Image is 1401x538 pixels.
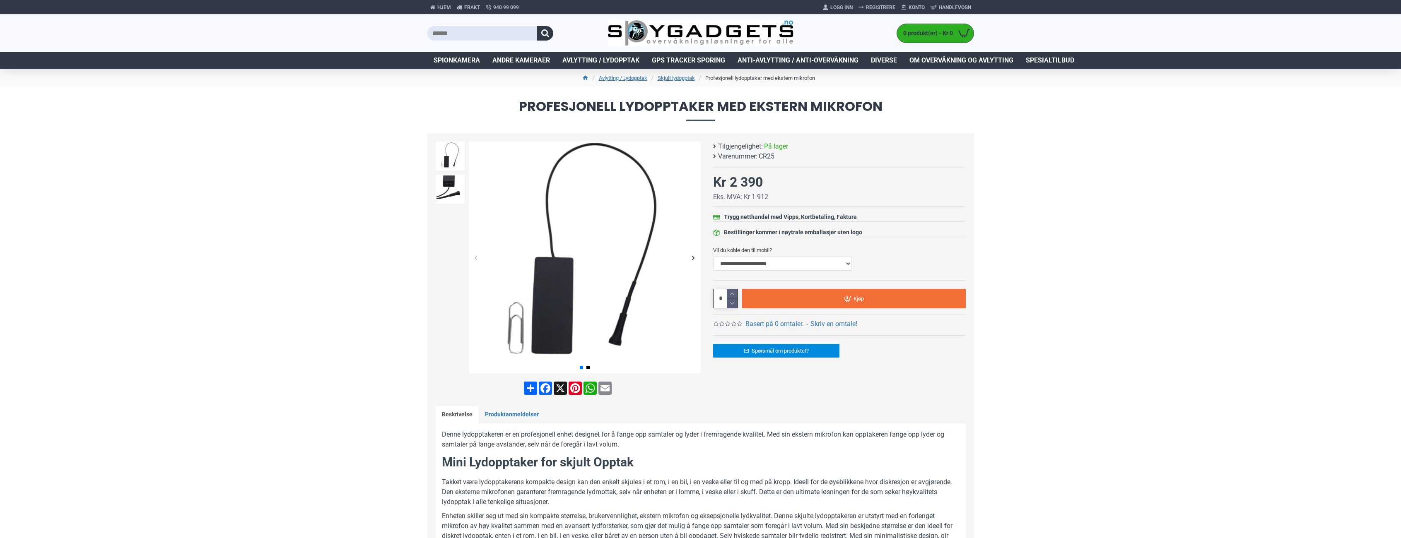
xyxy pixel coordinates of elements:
[718,151,757,161] b: Varenummer:
[898,1,928,14] a: Konto
[492,55,550,65] span: Andre kameraer
[909,55,1013,65] span: Om overvåkning og avlytting
[469,142,701,373] img: Skjult lydopptaker med ekstern mikrofon - SpyGadgets.no
[731,52,865,69] a: Anti-avlytting / Anti-overvåkning
[436,406,479,423] a: Beskrivelse
[562,55,639,65] span: Avlytting / Lydopptak
[820,1,856,14] a: Logg Inn
[865,52,903,69] a: Diverse
[538,382,553,395] a: Facebook
[486,52,556,69] a: Andre kameraer
[724,213,857,221] div: Trygg netthandel med Vipps, Kortbetaling, Faktura
[442,454,960,471] h2: Mini Lydopptaker for skjult Opptak
[810,319,857,329] a: Skriv en omtale!
[434,55,480,65] span: Spionkamera
[738,55,858,65] span: Anti-avlytting / Anti-overvåkning
[909,4,925,11] span: Konto
[583,382,598,395] a: WhatsApp
[652,55,725,65] span: GPS Tracker Sporing
[724,228,862,237] div: Bestillinger kommer i nøytrale emballasjer uten logo
[493,4,519,11] span: 940 99 099
[854,296,864,301] span: Kjøp
[437,4,451,11] span: Hjem
[556,52,646,69] a: Avlytting / Lydopptak
[599,74,647,82] a: Avlytting / Lydopptak
[442,430,960,449] p: Denne lydopptakeren er en profesjonell enhet designet for å fange opp samtaler og lyder i fremrag...
[436,142,465,171] img: Skjult lydopptaker med ekstern mikrofon - SpyGadgets.no
[1026,55,1074,65] span: Spesialtilbud
[479,406,545,423] a: Produktanmeldelser
[580,366,583,369] span: Go to slide 1
[928,1,974,14] a: Handlevogn
[713,172,763,192] div: Kr 2 390
[464,4,480,11] span: Frakt
[553,382,568,395] a: X
[897,29,955,38] span: 0 produkt(er) - Kr 0
[871,55,897,65] span: Diverse
[806,320,808,328] b: -
[764,142,788,151] span: På lager
[903,52,1020,69] a: Om overvåkning og avlytting
[427,100,974,121] span: Profesjonell lydopptaker med ekstern mikrofon
[427,52,486,69] a: Spionkamera
[686,250,701,265] div: Next slide
[568,382,583,395] a: Pinterest
[1020,52,1080,69] a: Spesialtilbud
[856,1,898,14] a: Registrere
[713,344,839,358] a: Spørsmål om produktet?
[646,52,731,69] a: GPS Tracker Sporing
[608,20,793,47] img: SpyGadgets.no
[586,366,590,369] span: Go to slide 2
[713,243,966,257] label: Vil du koble den til mobil?
[436,175,465,204] img: Skjult lydopptaker med ekstern mikrofon - SpyGadgets.no
[718,142,763,151] b: Tilgjengelighet:
[897,24,974,43] a: 0 produkt(er) - Kr 0
[658,74,695,82] a: Skjult lydopptak
[939,4,971,11] span: Handlevogn
[866,4,895,11] span: Registrere
[745,319,804,329] a: Basert på 0 omtaler.
[469,250,483,265] div: Previous slide
[830,4,853,11] span: Logg Inn
[523,382,538,395] a: Share
[759,151,774,161] span: CR25
[598,382,612,395] a: Email
[442,477,960,507] p: Takket være lydopptakerens kompakte design kan den enkelt skjules i et rom, i en bil, i en veske ...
